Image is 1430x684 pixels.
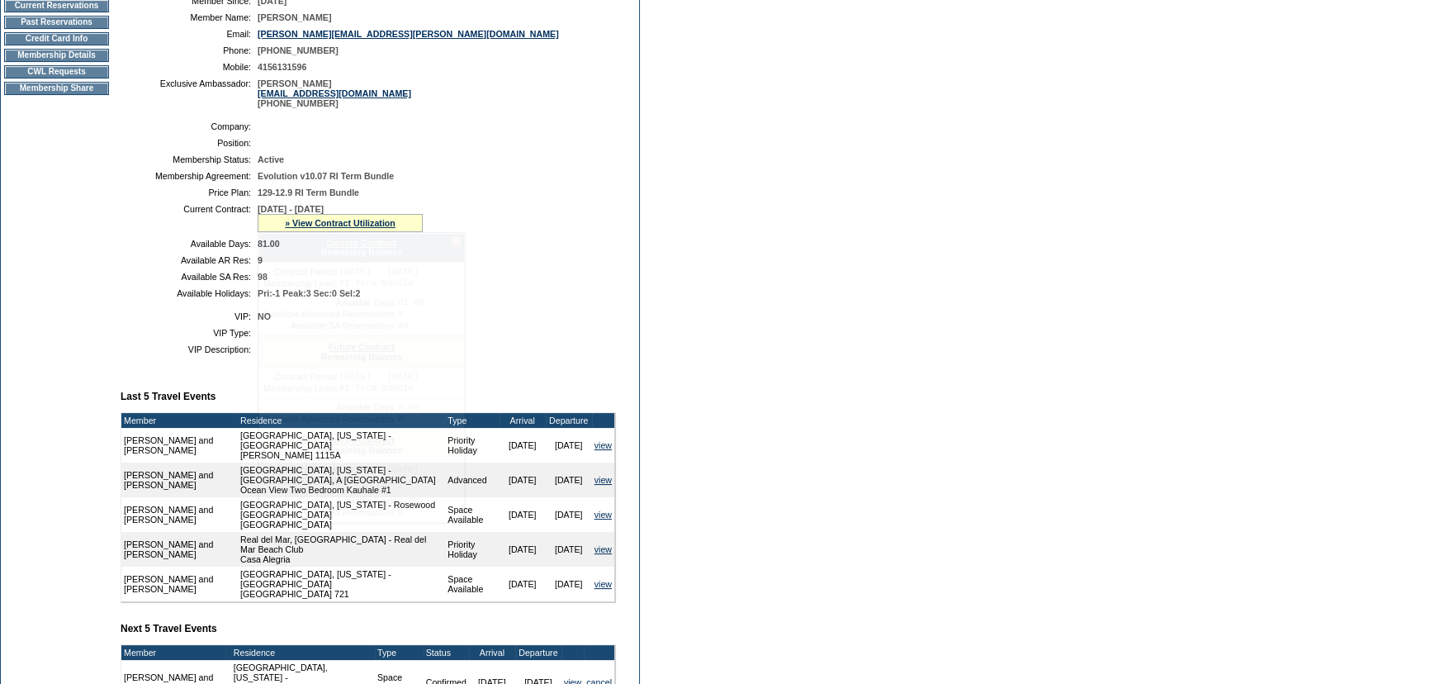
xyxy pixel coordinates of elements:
[121,532,238,567] td: [PERSON_NAME] and [PERSON_NAME]
[238,532,445,567] td: Real del Mar, [GEOGRAPHIC_DATA] - Real del Mar Beach Club Casa Alegria
[121,623,217,634] b: Next 5 Travel Events
[258,62,306,72] span: 4156131596
[329,342,395,352] a: Future Contract
[546,567,592,601] td: [DATE]
[259,430,464,461] div: Remaining Balance
[398,507,419,517] td: 0
[258,12,331,22] span: [PERSON_NAME]
[339,383,419,393] td: RI Term Bundle
[259,337,464,368] div: Remaining Balance
[231,645,375,660] td: Residence
[445,532,499,567] td: Priority Holiday
[258,171,394,181] span: Evolution v10.07 RI Term Bundle
[127,29,251,39] td: Email:
[546,428,592,463] td: [DATE]
[263,309,396,319] td: Available Advanced Reservations:
[258,29,559,39] a: [PERSON_NAME][EMAIL_ADDRESS][PERSON_NAME][DOMAIN_NAME]
[121,413,238,428] td: Member
[339,477,419,487] td: RI Term Bundle
[329,435,395,445] a: Future Contract
[127,344,251,354] td: VIP Description:
[500,497,546,532] td: [DATE]
[4,65,109,78] td: CWL Requests
[127,62,251,72] td: Mobile:
[263,414,396,424] td: Available Advanced Reservations:
[127,311,251,321] td: VIP:
[339,465,419,475] td: [DATE] - [DATE]
[4,16,109,29] td: Past Reservations
[4,32,109,45] td: Credit Card Info
[258,154,284,164] span: Active
[398,321,424,330] td: 98
[258,78,411,108] span: [PERSON_NAME] [PHONE_NUMBER]
[546,532,592,567] td: [DATE]
[263,477,338,487] td: Membership Level:
[127,188,251,197] td: Price Plan:
[398,402,419,412] td: 0.00
[500,567,546,601] td: [DATE]
[398,414,419,424] td: 0
[263,372,338,382] td: Contract Period:
[258,233,465,262] div: Remaining Balance
[398,297,424,307] td: 81.00
[121,567,238,601] td: [PERSON_NAME] and [PERSON_NAME]
[127,255,251,265] td: Available AR Res:
[258,188,359,197] span: 129-12.9 RI Term Bundle
[121,463,238,497] td: [PERSON_NAME] and [PERSON_NAME]
[258,88,411,98] a: [EMAIL_ADDRESS][DOMAIN_NAME]
[546,463,592,497] td: [DATE]
[258,45,339,55] span: [PHONE_NUMBER]
[121,391,215,402] b: Last 5 Travel Events
[285,218,395,228] a: » View Contract Utilization
[127,45,251,55] td: Phone:
[445,413,499,428] td: Type
[263,321,396,330] td: Available SA Reservations:
[594,440,612,450] a: view
[238,497,445,532] td: [GEOGRAPHIC_DATA], [US_STATE] - Rosewood [GEOGRAPHIC_DATA] [GEOGRAPHIC_DATA]
[127,204,251,232] td: Current Contract:
[546,413,592,428] td: Departure
[127,154,251,164] td: Membership Status:
[594,475,612,485] a: view
[127,121,251,131] td: Company:
[258,204,324,214] span: [DATE] - [DATE]
[263,507,396,517] td: Available Advanced Reservations:
[515,645,561,660] td: Departure
[263,267,338,277] td: Contract Period:
[263,402,396,412] td: Available Days:
[398,309,424,319] td: 9
[546,497,592,532] td: [DATE]
[127,78,251,108] td: Exclusive Ambassador:
[263,496,396,506] td: Available Days:
[500,428,546,463] td: [DATE]
[121,645,226,660] td: Member
[263,465,338,475] td: Contract Period:
[127,239,251,249] td: Available Days:
[339,267,419,277] td: [DATE] - [DATE]
[594,510,612,520] a: view
[121,428,238,463] td: [PERSON_NAME] and [PERSON_NAME]
[469,645,515,660] td: Arrival
[326,238,396,248] a: Current Contract
[121,497,238,532] td: [PERSON_NAME] and [PERSON_NAME]
[4,82,109,95] td: Membership Share
[127,138,251,148] td: Position:
[500,532,546,567] td: [DATE]
[127,272,251,282] td: Available SA Res:
[238,428,445,463] td: [GEOGRAPHIC_DATA], [US_STATE] - [GEOGRAPHIC_DATA] [PERSON_NAME] 1115A
[594,579,612,589] a: view
[127,12,251,22] td: Member Name:
[375,645,424,660] td: Type
[127,288,251,298] td: Available Holidays:
[238,463,445,497] td: [GEOGRAPHIC_DATA], [US_STATE] - [GEOGRAPHIC_DATA], A [GEOGRAPHIC_DATA] Ocean View Two Bedroom Kau...
[398,496,419,506] td: 0.00
[4,49,109,62] td: Membership Details
[424,645,469,660] td: Status
[500,463,546,497] td: [DATE]
[594,544,612,554] a: view
[238,413,445,428] td: Residence
[339,372,419,382] td: [DATE] - [DATE]
[339,278,419,288] td: RI Term Bundle
[238,567,445,601] td: [GEOGRAPHIC_DATA], [US_STATE] - [GEOGRAPHIC_DATA] [GEOGRAPHIC_DATA] 721
[445,567,499,601] td: Space Available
